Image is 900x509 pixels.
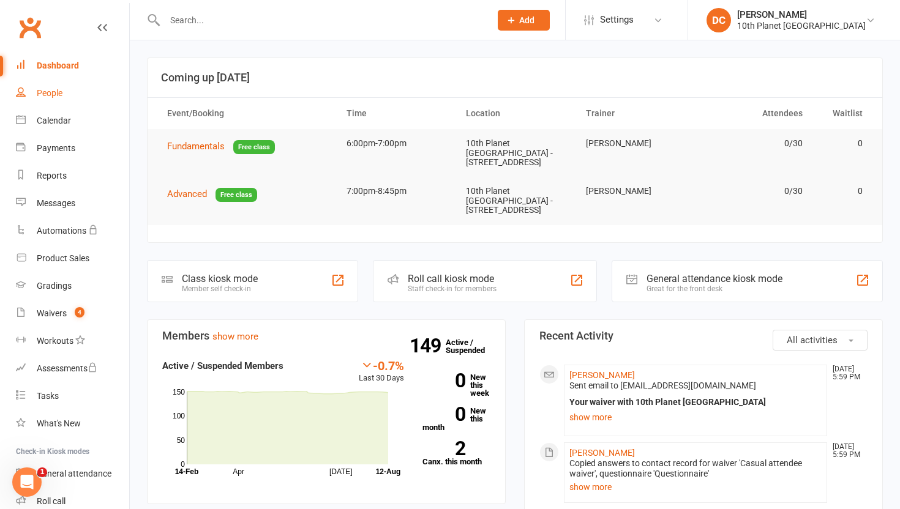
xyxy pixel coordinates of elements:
input: Search... [161,12,482,29]
td: 6:00pm-7:00pm [336,129,455,158]
span: Advanced [167,188,207,199]
a: Product Sales [16,245,129,272]
a: Workouts [16,327,129,355]
td: 0 [814,129,874,158]
time: [DATE] 5:59 PM [827,365,867,381]
td: 0/30 [694,177,814,206]
span: Fundamentals [167,141,225,152]
div: General attendance kiosk mode [647,273,782,284]
button: Add [498,10,550,31]
h3: Recent Activity [539,330,868,342]
a: show more [569,409,822,426]
a: What's New [16,410,129,437]
span: Settings [600,6,634,34]
div: Roll call kiosk mode [408,273,497,284]
strong: 0 [422,405,465,423]
a: Waivers 4 [16,300,129,327]
a: Dashboard [16,52,129,80]
div: Calendar [37,116,71,125]
strong: 2 [422,439,465,458]
td: 0 [814,177,874,206]
span: 1 [37,467,47,477]
td: [PERSON_NAME] [575,177,694,206]
span: 4 [75,307,84,318]
strong: 0 [422,371,465,390]
a: Tasks [16,382,129,410]
div: Your waiver with 10th Planet [GEOGRAPHIC_DATA] [569,397,822,407]
a: 0New this week [422,373,491,397]
div: Roll call [37,496,66,506]
div: Waivers [37,308,67,318]
a: [PERSON_NAME] [569,370,635,380]
a: General attendance kiosk mode [16,460,129,488]
th: Waitlist [814,98,874,129]
div: People [37,88,62,98]
button: FundamentalsFree class [167,139,275,154]
div: [PERSON_NAME] [737,9,866,20]
a: show more [569,479,822,492]
div: DC [707,8,731,32]
a: Reports [16,162,129,190]
div: Last 30 Days [359,359,404,385]
a: Gradings [16,272,129,300]
a: show more [212,331,258,342]
time: [DATE] 5:59 PM [827,443,867,459]
a: Clubworx [15,12,45,43]
div: 10th Planet [GEOGRAPHIC_DATA] [737,20,866,31]
th: Attendees [694,98,814,129]
a: [PERSON_NAME] [569,448,635,458]
div: Dashboard [37,61,79,70]
div: Great for the front desk [647,284,782,293]
span: Free class [216,188,257,202]
a: Payments [16,135,129,162]
td: 10th Planet [GEOGRAPHIC_DATA] - [STREET_ADDRESS] [455,129,574,177]
div: Payments [37,143,75,153]
strong: Active / Suspended Members [162,360,283,371]
td: 7:00pm-8:45pm [336,177,455,206]
a: 0New this month [422,407,491,431]
a: People [16,80,129,107]
div: Staff check-in for members [408,284,497,293]
h3: Members [162,330,490,342]
iframe: Intercom live chat [12,467,42,497]
span: Sent email to [EMAIL_ADDRESS][DOMAIN_NAME] [569,381,756,390]
td: 10th Planet [GEOGRAPHIC_DATA] - [STREET_ADDRESS] [455,177,574,225]
div: Product Sales [37,253,89,263]
th: Time [336,98,455,129]
div: Workouts [37,336,73,346]
button: All activities [773,330,868,351]
td: [PERSON_NAME] [575,129,694,158]
a: Assessments [16,355,129,382]
div: Reports [37,171,67,180]
div: General attendance [37,469,111,478]
div: Gradings [37,281,72,291]
span: Free class [233,140,275,154]
div: Tasks [37,391,59,401]
div: Automations [37,226,86,236]
th: Location [455,98,574,129]
a: Messages [16,190,129,217]
span: All activities [787,335,838,346]
a: 2Canx. this month [422,441,491,466]
span: Add [519,15,534,25]
td: 0/30 [694,129,814,158]
div: Member self check-in [182,284,258,293]
div: Copied answers to contact record for waiver 'Casual attendee waiver', questionnaire 'Questionnaire' [569,458,822,479]
div: Messages [37,198,75,208]
a: 149Active / Suspended [446,329,500,363]
th: Event/Booking [156,98,336,129]
a: Automations [16,217,129,245]
h3: Coming up [DATE] [161,72,869,84]
a: Calendar [16,107,129,135]
strong: 149 [410,336,446,355]
div: Assessments [37,363,97,373]
div: -0.7% [359,359,404,372]
th: Trainer [575,98,694,129]
div: What's New [37,418,81,428]
button: AdvancedFree class [167,187,257,202]
div: Class kiosk mode [182,273,258,284]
